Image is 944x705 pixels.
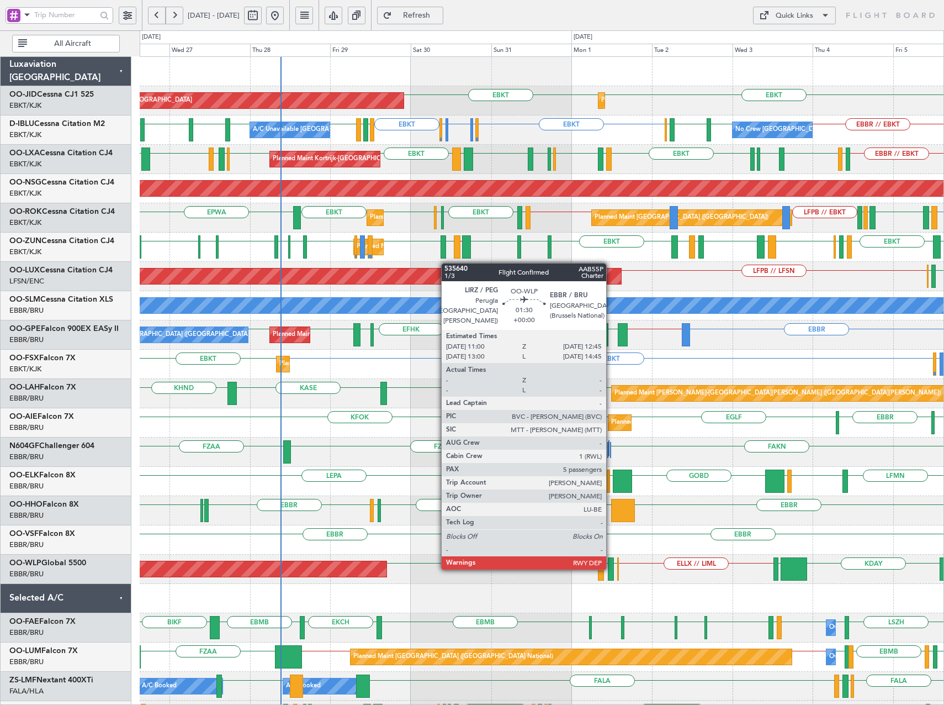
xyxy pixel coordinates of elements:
a: OO-ZUNCessna Citation CJ4 [9,237,114,245]
div: Planned Maint [PERSON_NAME]-[GEOGRAPHIC_DATA][PERSON_NAME] ([GEOGRAPHIC_DATA][PERSON_NAME]) [614,385,941,402]
a: ZS-LMFNextant 400XTi [9,676,93,684]
div: Mon 1 [571,44,652,57]
a: FALA/HLA [9,686,44,696]
a: EBBR/BRU [9,452,44,462]
a: EBKT/KJK [9,364,41,374]
div: Sat 30 [411,44,491,57]
a: OO-AIEFalcon 7X [9,413,74,420]
a: EBBR/BRU [9,423,44,433]
a: OO-LUMFalcon 7X [9,647,78,655]
a: EBBR/BRU [9,569,44,579]
a: OO-HHOFalcon 8X [9,501,79,508]
span: N604GF [9,442,39,450]
div: No Crew [GEOGRAPHIC_DATA] ([GEOGRAPHIC_DATA] National) [92,327,277,343]
a: OO-WLPGlobal 5500 [9,559,86,567]
span: OO-LUX [9,266,40,274]
div: [DATE] [142,33,161,42]
span: OO-JID [9,91,37,98]
a: EBKT/KJK [9,218,41,228]
div: Planned Maint [GEOGRAPHIC_DATA] ([GEOGRAPHIC_DATA]) [595,209,768,226]
span: OO-NSG [9,178,41,186]
a: EBKT/KJK [9,188,41,198]
div: Fri 29 [330,44,411,57]
span: OO-FAE [9,618,39,625]
span: [DATE] - [DATE] [188,10,240,20]
span: OO-FSX [9,354,39,362]
a: LFSN/ENC [9,276,44,286]
a: EBBR/BRU [9,657,44,667]
span: OO-SLM [9,296,40,303]
span: OO-ROK [9,208,42,215]
a: OO-FAEFalcon 7X [9,618,76,625]
div: Planned Maint [GEOGRAPHIC_DATA] ([GEOGRAPHIC_DATA] National) [273,327,473,343]
div: Quick Links [776,10,813,22]
a: OO-LUXCessna Citation CJ4 [9,266,113,274]
a: N604GFChallenger 604 [9,442,94,450]
span: OO-LXA [9,149,40,157]
span: OO-WLP [9,559,41,567]
a: OO-VSFFalcon 8X [9,530,75,538]
div: Planned Maint Kortrijk-[GEOGRAPHIC_DATA] [601,92,730,109]
div: Planned Maint [GEOGRAPHIC_DATA] ([GEOGRAPHIC_DATA]) [611,414,785,431]
button: Quick Links [753,7,836,24]
div: Tue 2 [652,44,733,57]
a: EBBR/BRU [9,393,44,403]
div: No Crew [GEOGRAPHIC_DATA] ([GEOGRAPHIC_DATA] National) [735,122,920,138]
div: Owner Melsbroek Air Base [829,649,904,665]
span: OO-HHO [9,501,43,508]
div: A/C Booked [286,678,321,695]
span: OO-LUM [9,647,41,655]
div: Wed 27 [169,44,250,57]
span: D-IBLU [9,120,34,128]
span: OO-LAH [9,383,40,391]
input: Trip Number [34,7,97,23]
a: EBBR/BRU [9,335,44,345]
a: EBKT/KJK [9,130,41,140]
div: Thu 4 [813,44,893,57]
a: EBKT/KJK [9,159,41,169]
a: EBBR/BRU [9,481,44,491]
a: OO-LAHFalcon 7X [9,383,76,391]
span: Refresh [394,12,439,19]
div: Owner Melsbroek Air Base [829,619,904,636]
a: OO-FSXFalcon 7X [9,354,76,362]
div: Planned Maint Kortrijk-[GEOGRAPHIC_DATA] [273,151,401,167]
span: OO-GPE [9,325,41,333]
span: OO-VSF [9,530,39,538]
span: All Aircraft [29,40,116,48]
a: OO-NSGCessna Citation CJ4 [9,178,114,186]
a: EBBR/BRU [9,628,44,638]
a: OO-GPEFalcon 900EX EASy II [9,325,119,333]
div: Sun 31 [491,44,572,57]
div: Planned Maint Kortrijk-[GEOGRAPHIC_DATA] [279,356,408,372]
div: Thu 28 [250,44,331,57]
a: OO-SLMCessna Citation XLS [9,296,113,303]
div: A/C Unavailable [GEOGRAPHIC_DATA]-[GEOGRAPHIC_DATA] [253,122,429,138]
a: EBBR/BRU [9,511,44,520]
a: OO-ROKCessna Citation CJ4 [9,208,115,215]
span: ZS-LMF [9,676,36,684]
a: OO-ELKFalcon 8X [9,471,76,479]
button: All Aircraft [12,35,120,52]
button: Refresh [377,7,443,24]
div: [DATE] [574,33,592,42]
div: A/C Booked [142,678,177,695]
a: EBKT/KJK [9,247,41,257]
span: OO-ELK [9,471,39,479]
a: D-IBLUCessna Citation M2 [9,120,105,128]
div: Planned Maint [GEOGRAPHIC_DATA] ([GEOGRAPHIC_DATA] National) [353,649,553,665]
div: Wed 3 [733,44,813,57]
span: OO-AIE [9,413,38,420]
a: EBKT/KJK [9,101,41,111]
a: EBBR/BRU [9,306,44,315]
span: OO-ZUN [9,237,41,245]
div: Planned Maint Kortrijk-[GEOGRAPHIC_DATA] [370,209,498,226]
a: OO-JIDCessna CJ1 525 [9,91,94,98]
a: OO-LXACessna Citation CJ4 [9,149,113,157]
a: EBBR/BRU [9,540,44,550]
